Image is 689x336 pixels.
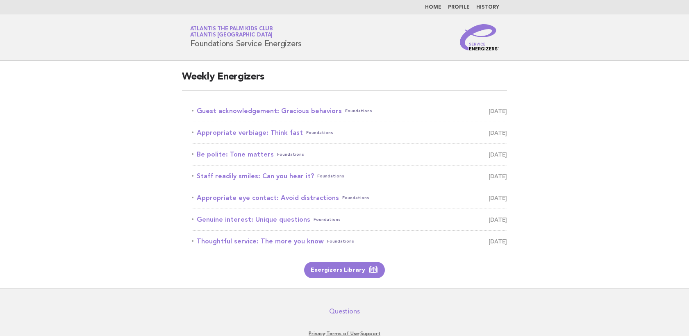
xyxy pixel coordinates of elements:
[342,192,369,204] span: Foundations
[192,192,507,204] a: Appropriate eye contact: Avoid distractionsFoundations [DATE]
[304,262,385,278] a: Energizers Library
[489,105,507,117] span: [DATE]
[489,236,507,247] span: [DATE]
[448,5,470,10] a: Profile
[460,24,499,50] img: Service Energizers
[317,170,344,182] span: Foundations
[489,127,507,138] span: [DATE]
[476,5,499,10] a: History
[192,149,507,160] a: Be polite: Tone mattersFoundations [DATE]
[192,105,507,117] a: Guest acknowledgement: Gracious behaviorsFoundations [DATE]
[314,214,341,225] span: Foundations
[306,127,333,138] span: Foundations
[345,105,372,117] span: Foundations
[192,236,507,247] a: Thoughtful service: The more you knowFoundations [DATE]
[190,33,273,38] span: Atlantis [GEOGRAPHIC_DATA]
[190,26,273,38] a: Atlantis The Palm Kids ClubAtlantis [GEOGRAPHIC_DATA]
[489,214,507,225] span: [DATE]
[425,5,441,10] a: Home
[182,70,507,91] h2: Weekly Energizers
[489,170,507,182] span: [DATE]
[192,127,507,138] a: Appropriate verbiage: Think fastFoundations [DATE]
[192,170,507,182] a: Staff readily smiles: Can you hear it?Foundations [DATE]
[489,192,507,204] span: [DATE]
[329,307,360,316] a: Questions
[190,27,302,48] h1: Foundations Service Energizers
[277,149,304,160] span: Foundations
[327,236,354,247] span: Foundations
[489,149,507,160] span: [DATE]
[192,214,507,225] a: Genuine interest: Unique questionsFoundations [DATE]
